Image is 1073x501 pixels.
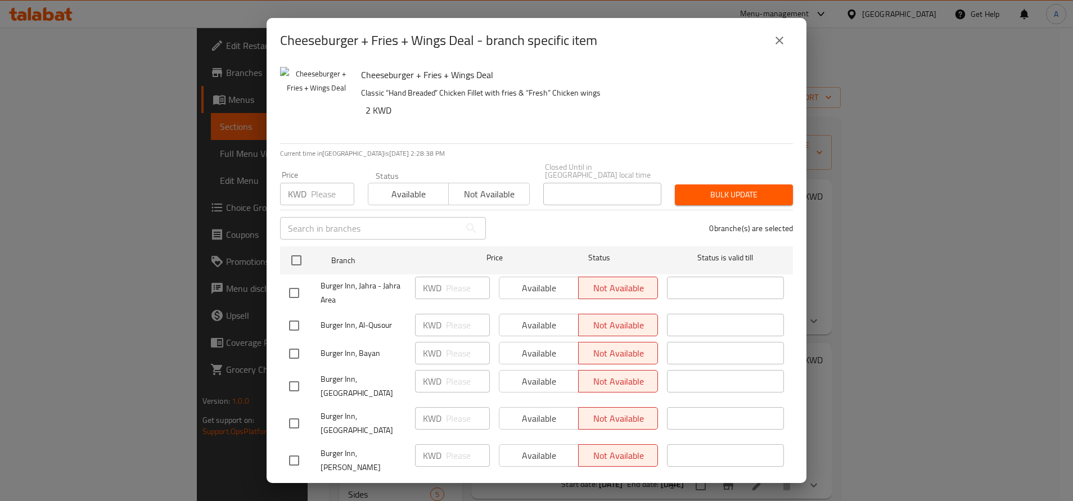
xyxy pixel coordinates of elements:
p: KWD [423,346,441,360]
span: Branch [331,254,448,268]
button: Bulk update [675,184,793,205]
input: Please enter price [446,407,490,430]
p: KWD [423,449,441,462]
input: Please enter price [446,370,490,392]
span: Burger Inn, [PERSON_NAME] [321,446,406,475]
span: Burger Inn, [GEOGRAPHIC_DATA] [321,409,406,437]
span: Price [457,251,532,265]
p: KWD [423,412,441,425]
p: KWD [423,318,441,332]
span: Burger Inn, Bayan [321,346,406,360]
span: Status [541,251,658,265]
h6: 2 KWD [366,102,784,118]
h2: Cheeseburger + Fries + Wings Deal - branch specific item [280,31,597,49]
button: Available [368,183,449,205]
img: Cheeseburger + Fries + Wings Deal [280,67,352,139]
input: Search in branches [280,217,460,240]
p: Classic “Hand Breaded” Chicken Fillet with fries & “Fresh” Chicken wings [361,86,784,100]
input: Please enter price [311,183,354,205]
input: Please enter price [446,342,490,364]
span: Bulk update [684,188,784,202]
span: Burger Inn, [GEOGRAPHIC_DATA] [321,372,406,400]
input: Please enter price [446,314,490,336]
p: Current time in [GEOGRAPHIC_DATA] is [DATE] 2:28:38 PM [280,148,793,159]
input: Please enter price [446,444,490,467]
span: Burger Inn, Al-Qusour [321,318,406,332]
p: KWD [288,187,306,201]
button: close [766,27,793,54]
input: Please enter price [446,277,490,299]
span: Status is valid till [667,251,784,265]
p: 0 branche(s) are selected [709,223,793,234]
span: Burger Inn, Jahra - Jahra Area [321,279,406,307]
button: Not available [448,183,529,205]
span: Not available [453,186,525,202]
p: KWD [423,281,441,295]
span: Available [373,186,444,202]
h6: Cheeseburger + Fries + Wings Deal [361,67,784,83]
p: KWD [423,374,441,388]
